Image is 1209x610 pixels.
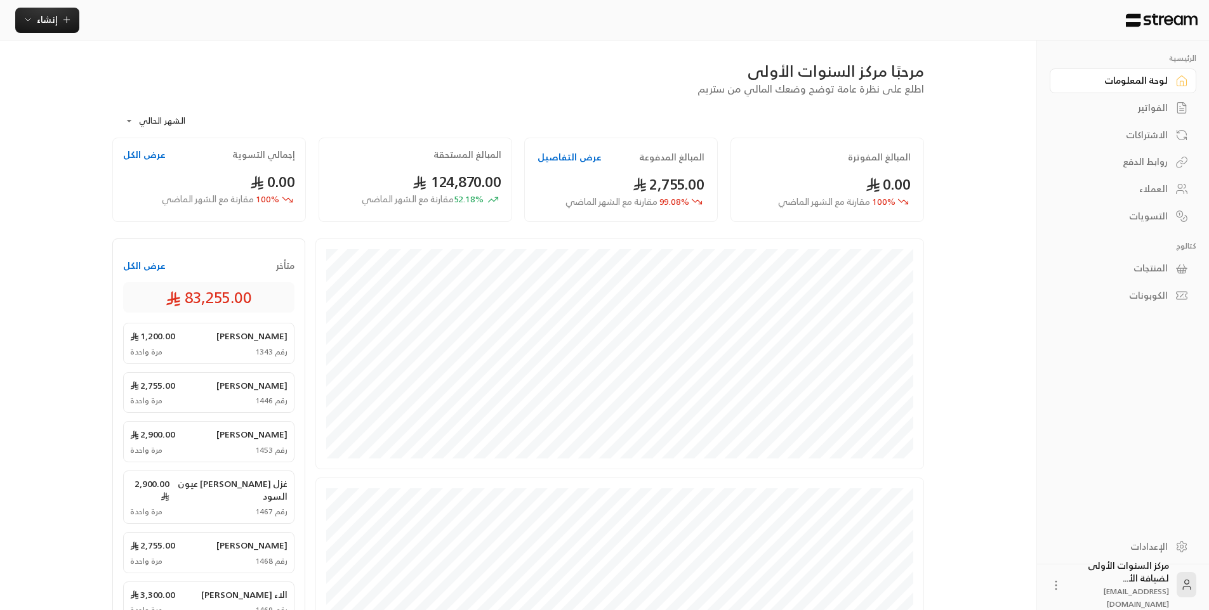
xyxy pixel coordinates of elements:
[130,556,162,566] span: مرة واحدة
[201,588,287,601] span: الاء [PERSON_NAME]
[1050,53,1196,63] p: الرئيسية
[1066,540,1168,553] div: الإعدادات
[250,169,295,195] span: 0.00
[1066,289,1168,302] div: الكوبونات
[1066,129,1168,141] div: الاشتراكات
[15,8,79,33] button: إنشاء
[130,477,169,503] span: 2,900.00
[216,379,287,392] span: [PERSON_NAME]
[1050,122,1196,147] a: الاشتراكات
[216,539,287,552] span: [PERSON_NAME]
[130,507,162,517] span: مرة واحدة
[433,148,501,161] h2: المبالغ المستحقة
[1070,559,1169,610] div: مركز السنوات الأولى لضيافة الأ...
[1050,177,1196,202] a: العملاء
[112,61,924,81] div: مرحبًا مركز السنوات الأولى
[130,330,175,342] span: 1,200.00
[565,193,657,209] span: مقارنة مع الشهر الماضي
[1050,256,1196,281] a: المنتجات
[1050,204,1196,228] a: التسويات
[633,171,705,197] span: 2,755.00
[216,428,287,441] span: [PERSON_NAME]
[162,191,254,207] span: مقارنة مع الشهر الماضي
[123,148,166,161] button: عرض الكل
[697,80,924,98] span: اطلع على نظرة عامة توضح وضعك المالي من ستريم
[1050,68,1196,93] a: لوحة المعلومات
[130,539,175,552] span: 2,755.00
[255,347,287,357] span: رقم 1343
[1050,96,1196,120] a: الفواتير
[130,396,162,406] span: مرة واحدة
[130,379,175,392] span: 2,755.00
[778,195,895,209] span: 100 %
[1066,74,1168,87] div: لوحة المعلومات
[413,169,501,195] span: 124,870.00
[1050,150,1196,174] a: روابط الدفع
[130,445,162,455] span: مرة واحدة
[778,193,870,209] span: مقارنة مع الشهر الماضي
[848,151,911,164] h2: المبالغ المفوترة
[1066,101,1168,114] div: الفواتير
[276,259,294,272] span: متأخر
[130,588,175,601] span: 3,300.00
[166,287,252,308] span: 83,255.00
[216,330,287,342] span: [PERSON_NAME]
[130,428,175,441] span: 2,900.00
[1125,13,1199,27] img: Logo
[169,477,287,503] span: غزل [PERSON_NAME] عيون السود
[565,195,689,209] span: 99.08 %
[255,445,287,455] span: رقم 1453
[1050,283,1196,308] a: الكوبونات
[639,151,704,164] h2: المبالغ المدفوعة
[232,148,295,161] h2: إجمالي التسوية
[255,396,287,406] span: رقم 1446
[130,347,162,357] span: مرة واحدة
[538,151,602,164] button: عرض التفاصيل
[1050,241,1196,251] p: كتالوج
[1066,183,1168,195] div: العملاء
[255,556,287,566] span: رقم 1468
[255,507,287,517] span: رقم 1467
[37,11,58,27] span: إنشاء
[1066,155,1168,168] div: روابط الدفع
[362,191,454,207] span: مقارنة مع الشهر الماضي
[1050,534,1196,559] a: الإعدادات
[162,193,279,206] span: 100 %
[866,171,911,197] span: 0.00
[123,259,166,272] button: عرض الكل
[119,105,214,138] div: الشهر الحالي
[1066,210,1168,223] div: التسويات
[1066,262,1168,275] div: المنتجات
[362,193,484,206] span: 52.18 %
